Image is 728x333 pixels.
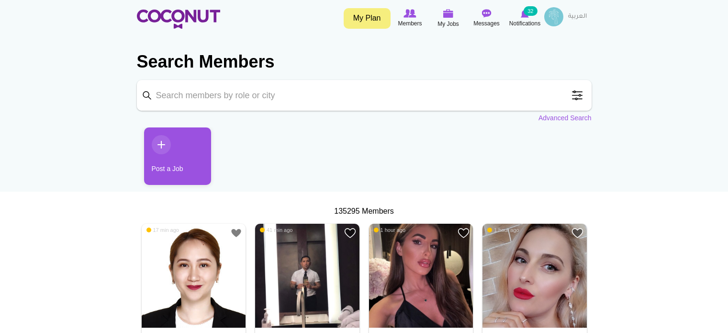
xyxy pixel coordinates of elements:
[144,127,211,185] a: Post a Job
[473,19,500,28] span: Messages
[521,9,529,18] img: Notifications
[137,50,592,73] h2: Search Members
[571,227,583,239] a: Add to Favourites
[344,227,356,239] a: Add to Favourites
[391,7,429,29] a: Browse Members Members
[563,7,592,26] a: العربية
[146,227,179,233] span: 17 min ago
[437,19,459,29] span: My Jobs
[230,227,242,239] a: Add to Favourites
[468,7,506,29] a: Messages Messages
[374,227,406,233] span: 1 hour ago
[137,10,220,29] img: Home
[458,227,470,239] a: Add to Favourites
[344,8,391,29] a: My Plan
[509,19,540,28] span: Notifications
[524,6,537,16] small: 32
[506,7,544,29] a: Notifications Notifications 32
[538,113,592,123] a: Advanced Search
[137,206,592,217] div: 135295 Members
[482,9,492,18] img: Messages
[137,80,592,111] input: Search members by role or city
[137,127,204,192] li: 1 / 1
[443,9,454,18] img: My Jobs
[429,7,468,30] a: My Jobs My Jobs
[398,19,422,28] span: Members
[260,227,292,233] span: 41 min ago
[487,227,519,233] span: 1 hour ago
[403,9,416,18] img: Browse Members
